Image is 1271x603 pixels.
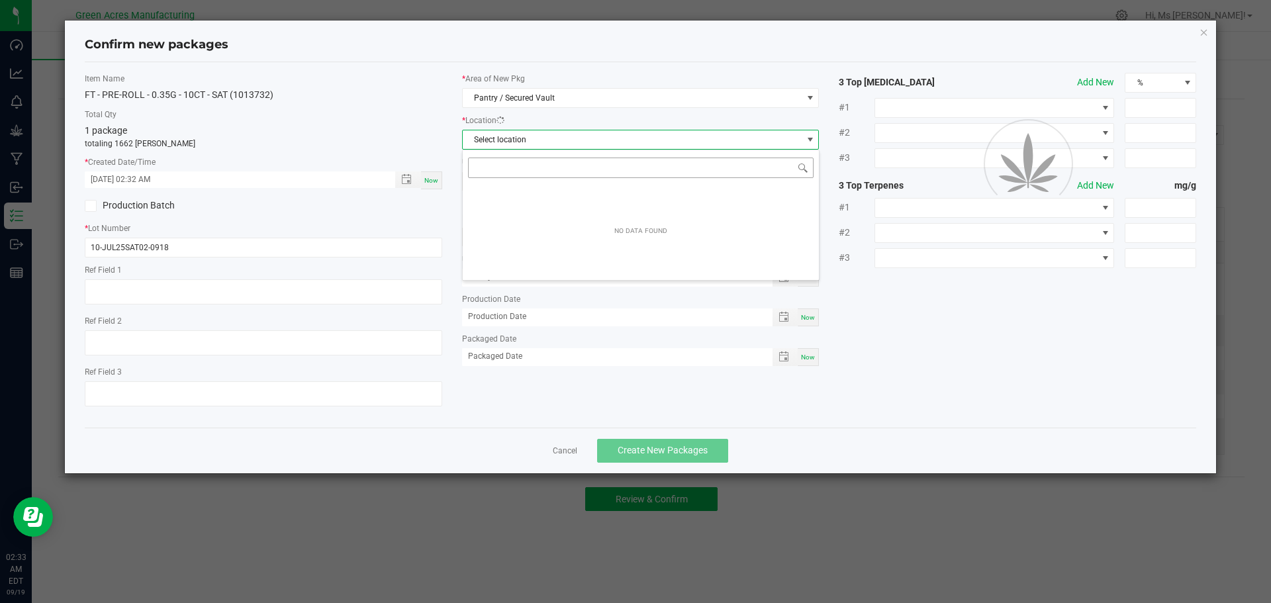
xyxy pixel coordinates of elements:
[395,171,421,188] span: Toggle popup
[468,158,814,178] input: NO DATA FOUND
[773,348,798,366] span: Toggle popup
[801,353,815,361] span: Now
[618,445,708,455] span: Create New Packages
[462,308,759,325] input: Production Date
[85,366,442,378] label: Ref Field 3
[462,348,759,365] input: Packaged Date
[1125,73,1179,92] span: %
[13,497,53,537] iframe: Resource center
[462,130,820,150] span: NO DATA FOUND
[462,333,820,345] label: Packaged Date
[85,171,381,188] input: Created Datetime
[553,445,577,457] a: Cancel
[85,125,127,136] span: 1 package
[85,315,442,327] label: Ref Field 2
[463,89,802,107] span: Pantry / Secured Vault
[801,274,815,281] span: Now
[85,36,1197,54] h4: Confirm new packages
[839,101,874,115] span: #1
[85,199,254,212] label: Production Batch
[801,314,815,321] span: Now
[424,177,438,184] span: Now
[462,293,820,305] label: Production Date
[607,219,675,244] div: NO DATA FOUND
[85,138,442,150] p: totaling 1662 [PERSON_NAME]
[85,88,442,102] div: FT - PRE-ROLL - 0.35G - 10CT - SAT (1013732)
[1077,75,1114,89] button: Add New
[85,109,442,120] label: Total Qty
[85,222,442,234] label: Lot Number
[597,439,728,463] button: Create New Packages
[85,73,442,85] label: Item Name
[773,308,798,326] span: Toggle popup
[462,115,820,126] label: Location
[839,75,982,89] strong: 3 Top [MEDICAL_DATA]
[463,130,802,149] span: Select location
[462,73,820,85] label: Area of New Pkg
[85,264,442,276] label: Ref Field 1
[85,156,442,168] label: Created Date/Time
